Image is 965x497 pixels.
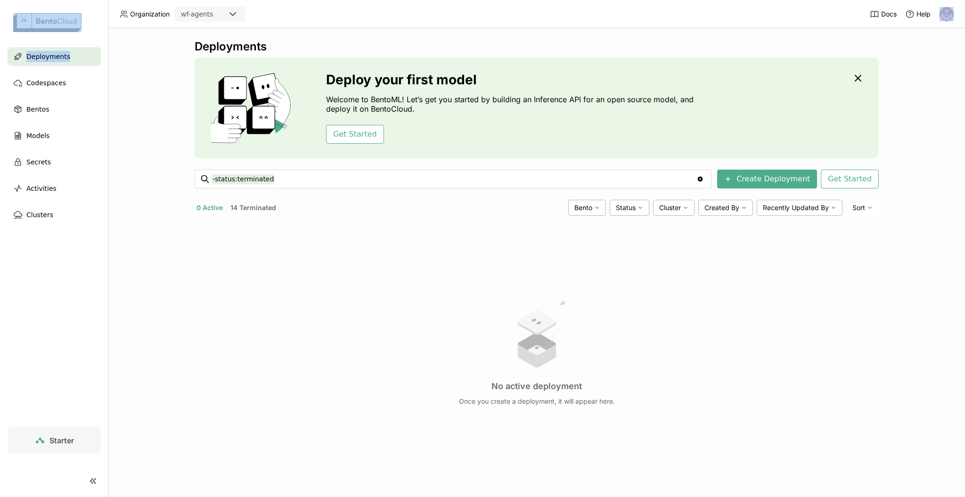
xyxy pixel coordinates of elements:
img: prasanth nandanuru [940,7,954,21]
img: cover onboarding [202,73,303,143]
a: Codespaces [8,73,101,92]
span: Created By [704,204,739,212]
p: Welcome to BentoML! Let’s get you started by building an Inference API for an open source model, ... [326,95,698,114]
span: Recently Updated By [763,204,829,212]
span: Docs [881,10,897,18]
input: Search [212,171,696,187]
span: Help [916,10,931,18]
a: Clusters [8,205,101,224]
a: Deployments [8,47,101,66]
a: Secrets [8,153,101,171]
svg: Clear value [696,175,704,183]
button: Create Deployment [717,170,817,188]
a: Bentos [8,100,101,119]
div: Created By [698,200,753,216]
span: Secrets [26,156,51,168]
div: Cluster [653,200,695,216]
span: Starter [49,436,74,445]
div: Status [610,200,649,216]
span: Clusters [26,209,53,220]
a: Activities [8,179,101,198]
input: Selected wf-agents. [214,10,215,19]
a: Models [8,126,101,145]
span: Cluster [659,204,681,212]
span: Activities [26,183,57,194]
span: Bentos [26,104,49,115]
span: Bento [574,204,592,212]
span: Deployments [26,51,70,62]
div: wf-agents [181,9,213,19]
h3: No active deployment [491,381,582,391]
a: Docs [870,9,897,19]
img: logo [13,13,82,32]
div: Bento [568,200,606,216]
h3: Deploy your first model [326,72,698,87]
span: Sort [852,204,865,212]
span: Models [26,130,49,141]
span: Codespaces [26,77,66,89]
div: Help [905,9,931,19]
button: 0 Active [195,202,225,214]
span: Organization [130,10,170,18]
img: no results [501,299,572,370]
p: Once you create a deployment, it will appear here. [459,397,615,406]
button: 14 Terminated [229,202,278,214]
div: Recently Updated By [757,200,842,216]
span: Status [616,204,636,212]
div: Sort [846,200,879,216]
a: Starter [8,427,101,454]
button: Get Started [326,125,384,144]
button: Get Started [821,170,879,188]
div: Deployments [195,40,879,54]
